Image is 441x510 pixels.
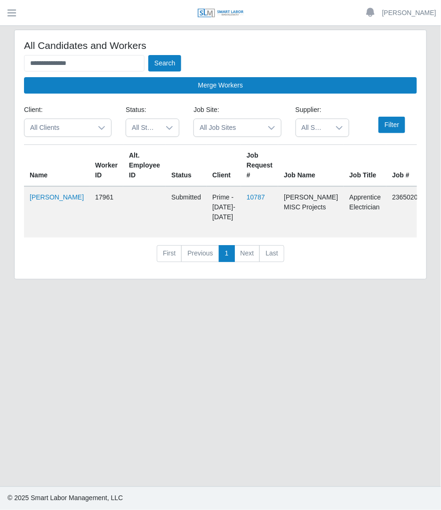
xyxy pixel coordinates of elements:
[378,117,405,133] button: Filter
[24,245,417,270] nav: pagination
[197,8,244,18] img: SLM Logo
[344,186,386,238] td: Apprentice Electrician
[278,145,344,187] th: Job Name
[386,186,424,238] td: 2365020
[24,105,43,115] label: Client:
[8,494,123,502] span: © 2025 Smart Labor Management, LLC
[207,145,241,187] th: Client
[89,145,123,187] th: Worker ID
[296,105,321,115] label: Supplier:
[207,186,241,238] td: Prime - [DATE]-[DATE]
[166,186,207,238] td: submitted
[386,145,424,187] th: Job #
[166,145,207,187] th: Status
[24,40,417,51] h4: All Candidates and Workers
[30,193,84,201] a: [PERSON_NAME]
[24,145,89,187] th: Name
[247,193,265,201] a: 10787
[241,145,278,187] th: Job Request #
[278,186,344,238] td: [PERSON_NAME] MISC Projects
[344,145,386,187] th: Job Title
[194,119,262,136] span: All Job Sites
[89,186,123,238] td: 17961
[219,245,235,262] a: 1
[193,105,219,115] label: Job Site:
[24,77,417,94] button: Merge Workers
[148,55,181,72] button: Search
[126,119,160,136] span: All Statuses
[123,145,166,187] th: Alt. Employee ID
[382,8,436,18] a: [PERSON_NAME]
[24,119,92,136] span: All Clients
[126,105,146,115] label: Status:
[296,119,330,136] span: All Suppliers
